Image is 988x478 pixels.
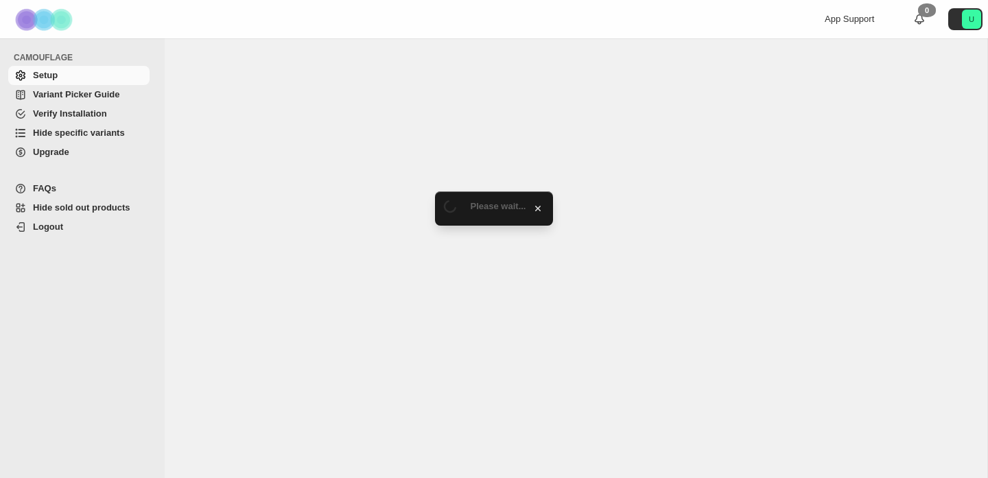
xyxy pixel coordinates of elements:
a: Hide sold out products [8,198,150,217]
span: FAQs [33,183,56,193]
img: Camouflage [11,1,80,38]
span: Hide sold out products [33,202,130,213]
button: Avatar with initials U [948,8,983,30]
text: U [969,15,974,23]
a: 0 [913,12,926,26]
div: 0 [918,3,936,17]
a: Hide specific variants [8,123,150,143]
span: Hide specific variants [33,128,125,138]
span: Verify Installation [33,108,107,119]
a: FAQs [8,179,150,198]
span: Please wait... [471,201,526,211]
span: Variant Picker Guide [33,89,119,99]
a: Setup [8,66,150,85]
span: App Support [825,14,874,24]
span: Upgrade [33,147,69,157]
a: Logout [8,217,150,237]
span: Logout [33,222,63,232]
a: Verify Installation [8,104,150,123]
a: Upgrade [8,143,150,162]
a: Variant Picker Guide [8,85,150,104]
span: CAMOUFLAGE [14,52,155,63]
span: Avatar with initials U [962,10,981,29]
span: Setup [33,70,58,80]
